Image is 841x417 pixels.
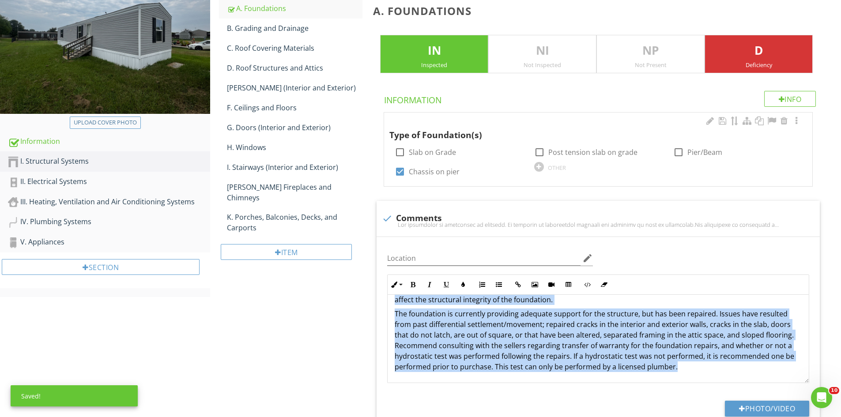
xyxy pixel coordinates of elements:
div: D. Roof Structures and Attics [227,63,362,73]
div: [PERSON_NAME] (Interior and Exterior) [227,83,362,93]
button: Insert Video [543,276,560,293]
label: Chassis on pier [409,167,460,176]
div: V. Appliances [8,237,210,248]
h4: Information [384,91,816,106]
p: IN [381,42,488,60]
button: Clear Formatting [596,276,612,293]
i: edit [582,253,593,263]
button: Upload cover photo [70,116,141,129]
div: Information [8,136,210,147]
p: NP [597,42,704,60]
div: Type of Foundation(s) [389,116,786,142]
div: Not Inspected [489,61,596,68]
button: Unordered List [490,276,507,293]
button: Photo/Video [725,401,809,417]
label: Pier/Beam [687,148,722,157]
div: C. Roof Covering Materials [227,43,362,53]
button: Ordered List [474,276,490,293]
button: Insert Image (Ctrl+P) [526,276,543,293]
div: II. Electrical Systems [8,176,210,188]
div: Not Present [597,61,704,68]
p: NI [489,42,596,60]
label: Post tension slab on grade [548,148,637,157]
div: B. Grading and Drainage [227,23,362,34]
div: I. Stairways (Interior and Exterior) [227,162,362,173]
div: Inspected [381,61,488,68]
div: Section [2,259,200,275]
div: Lor ipsumdolor si ametconsec ad elitsedd. Ei temporin ut laboreetdol magnaali eni adminimv qu nos... [382,221,815,228]
p: The foundation is currently providing adequate support for the structure, but has been repaired. ... [395,308,802,372]
div: H. Windows [227,142,362,153]
div: F. Ceilings and Floors [227,102,362,113]
div: [PERSON_NAME] Fireplaces and Chimneys [227,182,362,203]
div: Info [764,91,816,107]
div: I. Structural Systems [8,156,210,167]
div: Deficiency [705,61,812,68]
button: Code View [579,276,596,293]
div: Saved! [11,385,138,406]
div: OTHER [548,164,566,171]
button: Underline (Ctrl+U) [438,276,455,293]
button: Italic (Ctrl+I) [421,276,438,293]
div: III. Heating, Ventilation and Air Conditioning Systems [8,196,210,208]
div: A. Foundations [227,3,362,14]
h3: A. Foundations [373,5,827,17]
input: Location [387,251,581,266]
div: Item [221,244,352,260]
button: Colors [455,276,471,293]
span: 10 [829,387,839,394]
iframe: Intercom live chat [811,387,832,408]
p: D [705,42,812,60]
button: Insert Link (Ctrl+K) [509,276,526,293]
button: Bold (Ctrl+B) [404,276,421,293]
div: G. Doors (Interior and Exterior) [227,122,362,133]
div: K. Porches, Balconies, Decks, and Carports [227,212,362,233]
button: Insert Table [560,276,577,293]
div: IV. Plumbing Systems [8,216,210,228]
label: Slab on Grade [409,148,456,157]
div: Upload cover photo [74,118,137,127]
button: Inline Style [388,276,404,293]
